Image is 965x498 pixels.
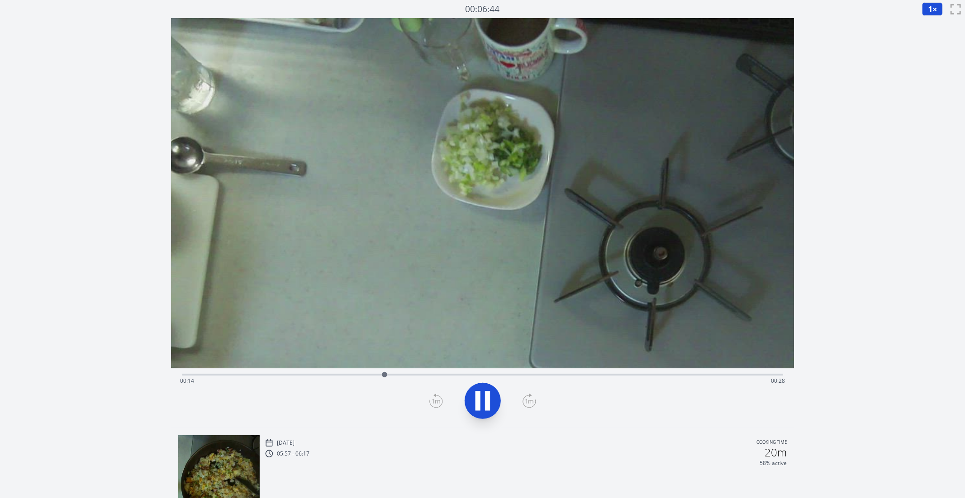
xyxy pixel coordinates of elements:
p: Cooking time [756,439,787,447]
span: 00:28 [771,377,785,385]
h2: 20m [765,447,787,458]
p: 58% active [760,460,787,467]
button: 1× [922,2,943,16]
p: 05:57 - 06:17 [277,450,309,457]
a: 00:06:44 [466,3,500,16]
span: 00:14 [180,377,194,385]
p: [DATE] [277,439,295,446]
span: 1 [928,4,932,14]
